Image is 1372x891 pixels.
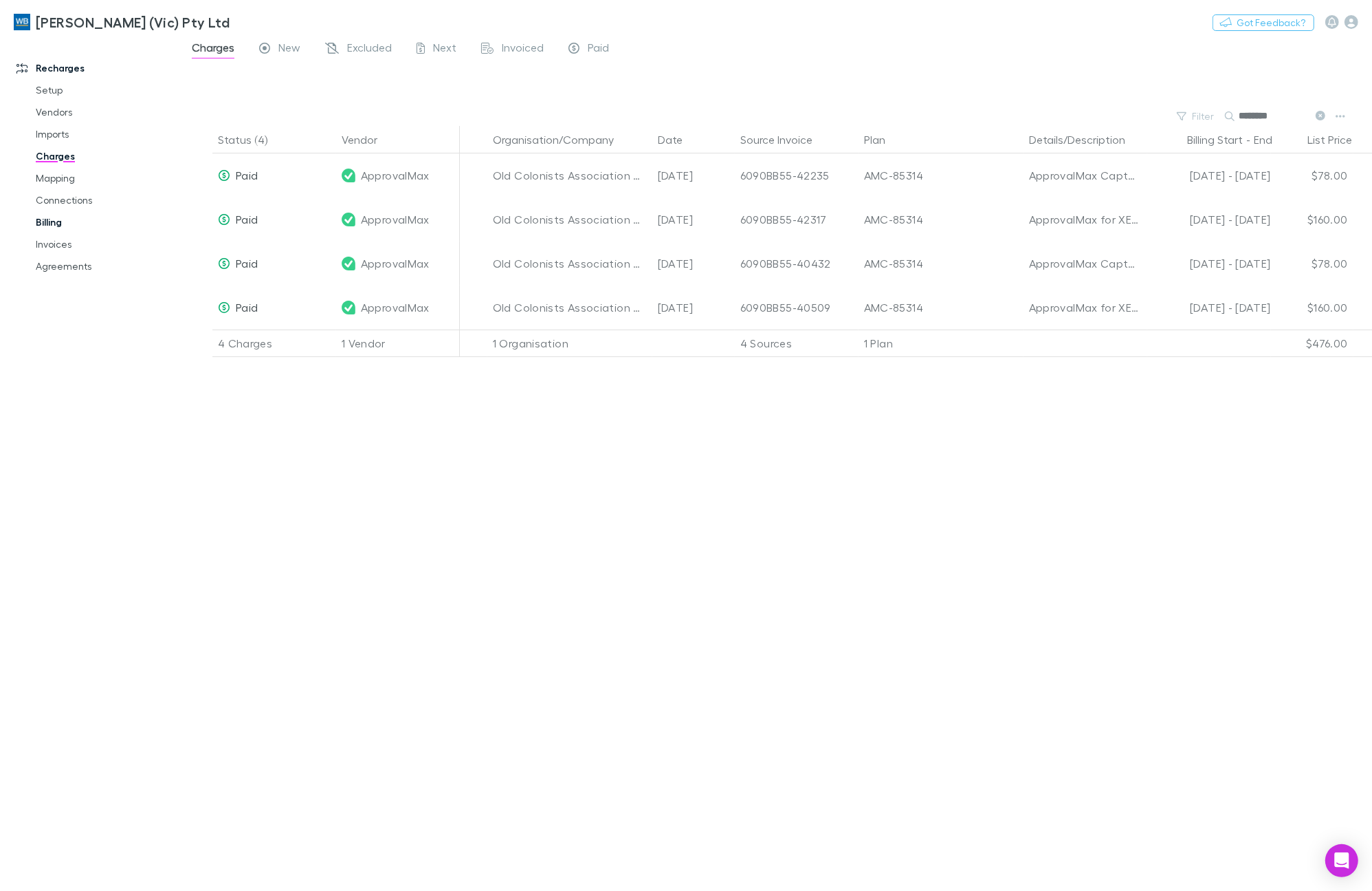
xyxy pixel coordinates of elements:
[740,197,853,241] div: 6090BB55-42317
[864,126,902,153] button: Plan
[361,153,430,197] span: ApprovalMax
[740,241,853,286] div: 6090BB55-40432
[487,330,652,357] div: 1 Organisation
[740,153,853,197] div: 6090BB55-42235
[1271,286,1353,330] div: $160.00
[1307,126,1369,153] button: List Price
[22,211,190,233] a: Billing
[1029,241,1142,286] div: ApprovalMax Capture for XERO 500
[22,167,190,189] a: Mapping
[493,286,647,330] div: Old Colonists Association of Victoria
[652,241,735,286] div: [DATE]
[652,153,735,197] div: [DATE]
[433,41,456,58] span: Next
[1213,14,1314,31] button: Got Feedback?
[1188,126,1243,153] button: Billing Start
[236,169,258,182] span: Paid
[864,197,1018,241] div: AMC-85314
[1153,153,1271,197] div: [DATE] - [DATE]
[1029,126,1142,153] button: Details/Description
[1170,108,1222,125] button: Filter
[212,330,336,357] div: 4 Charges
[493,197,647,241] div: Old Colonists Association of Victoria
[864,286,1018,330] div: AMC-85314
[236,213,258,226] span: Paid
[493,126,630,153] button: Organisation/Company
[740,286,853,330] div: 6090BB55-40509
[278,41,300,58] span: New
[236,301,258,314] span: Paid
[502,41,544,58] span: Invoiced
[1153,241,1271,286] div: [DATE] - [DATE]
[22,255,190,277] a: Agreements
[864,153,1018,197] div: AMC-85314
[336,330,460,357] div: 1 Vendor
[342,301,355,314] img: ApprovalMax's Logo
[1153,286,1271,330] div: [DATE] - [DATE]
[1153,126,1286,153] div: -
[218,126,284,153] button: Status (4)
[22,189,190,211] a: Connections
[342,169,355,182] img: ApprovalMax's Logo
[493,153,647,197] div: Old Colonists Association of Victoria
[1029,153,1142,197] div: ApprovalMax Capture for XERO 500
[236,257,258,270] span: Paid
[342,257,355,270] img: ApprovalMax's Logo
[361,197,430,241] span: ApprovalMax
[1271,241,1353,286] div: $78.00
[1271,330,1353,357] div: $476.00
[14,14,30,30] img: William Buck (Vic) Pty Ltd's Logo
[361,286,430,330] span: ApprovalMax
[22,79,190,101] a: Setup
[347,41,392,58] span: Excluded
[588,41,609,58] span: Paid
[1271,197,1353,241] div: $160.00
[361,241,430,286] span: ApprovalMax
[1029,197,1142,241] div: ApprovalMax for XERO Premium (monthly subscription) Tier 1
[859,330,1024,357] div: 1 Plan
[192,41,234,58] span: Charges
[735,330,859,357] div: 4 Sources
[652,286,735,330] div: [DATE]
[22,233,190,255] a: Invoices
[493,241,647,286] div: Old Colonists Association of Victoria
[864,241,1018,286] div: AMC-85314
[1254,126,1272,153] button: End
[1271,153,1353,197] div: $78.00
[22,123,190,145] a: Imports
[652,197,735,241] div: [DATE]
[1029,286,1142,330] div: ApprovalMax for XERO Premium (monthly subscription) Tier 1
[22,101,190,123] a: Vendors
[3,57,190,79] a: Recharges
[1153,197,1271,241] div: [DATE] - [DATE]
[22,145,190,167] a: Charges
[342,126,394,153] button: Vendor
[36,14,230,30] h3: [PERSON_NAME] (Vic) Pty Ltd
[1325,844,1358,877] div: Open Intercom Messenger
[740,126,829,153] button: Source Invoice
[5,6,238,39] a: [PERSON_NAME] (Vic) Pty Ltd
[658,126,699,153] button: Date
[342,213,355,226] img: ApprovalMax's Logo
